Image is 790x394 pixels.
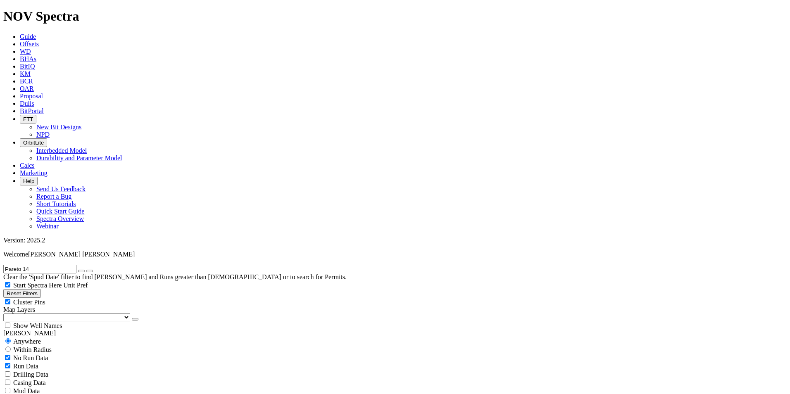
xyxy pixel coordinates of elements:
div: [PERSON_NAME] [3,330,787,337]
a: Spectra Overview [36,215,84,222]
a: Interbedded Model [36,147,87,154]
span: Casing Data [13,379,46,386]
a: Marketing [20,169,48,176]
a: Webinar [36,223,59,230]
span: Drilling Data [13,371,48,378]
a: Send Us Feedback [36,185,86,192]
a: BHAs [20,55,36,62]
a: Dulls [20,100,34,107]
span: FTT [23,116,33,122]
a: Calcs [20,162,35,169]
span: No Run Data [13,354,48,361]
div: Version: 2025.2 [3,237,787,244]
span: Run Data [13,363,38,370]
button: Reset Filters [3,289,41,298]
a: Short Tutorials [36,200,76,207]
a: Quick Start Guide [36,208,84,215]
span: Unit Pref [63,282,88,289]
h1: NOV Spectra [3,9,787,24]
a: Report a Bug [36,193,71,200]
input: Search [3,265,76,273]
span: [PERSON_NAME] [PERSON_NAME] [28,251,135,258]
a: Guide [20,33,36,40]
span: Cluster Pins [13,299,45,306]
button: OrbitLite [20,138,47,147]
input: Start Spectra Here [5,282,10,287]
p: Welcome [3,251,787,258]
a: BitPortal [20,107,44,114]
span: Anywhere [13,338,41,345]
a: Durability and Parameter Model [36,154,122,161]
a: BCR [20,78,33,85]
span: OrbitLite [23,140,44,146]
a: Proposal [20,93,43,100]
span: Map Layers [3,306,35,313]
a: New Bit Designs [36,123,81,131]
button: Help [20,177,38,185]
span: Within Radius [14,346,52,353]
span: Clear the 'Spud Date' filter to find [PERSON_NAME] and Runs greater than [DEMOGRAPHIC_DATA] or to... [3,273,347,280]
a: OAR [20,85,34,92]
button: FTT [20,115,36,123]
span: Start Spectra Here [13,282,62,289]
a: BitIQ [20,63,35,70]
a: KM [20,70,31,77]
span: Show Well Names [13,322,62,329]
a: WD [20,48,31,55]
span: Help [23,178,34,184]
a: Offsets [20,40,39,47]
a: NPD [36,131,50,138]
